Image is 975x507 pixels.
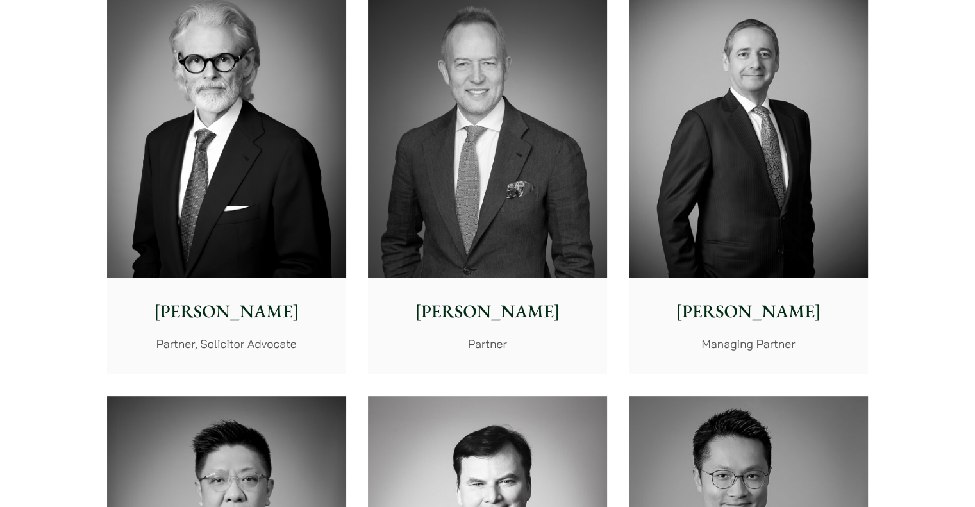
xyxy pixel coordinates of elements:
p: Managing Partner [639,335,858,353]
p: [PERSON_NAME] [378,298,597,325]
p: [PERSON_NAME] [117,298,336,325]
p: Partner [378,335,597,353]
p: Partner, Solicitor Advocate [117,335,336,353]
p: [PERSON_NAME] [639,298,858,325]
